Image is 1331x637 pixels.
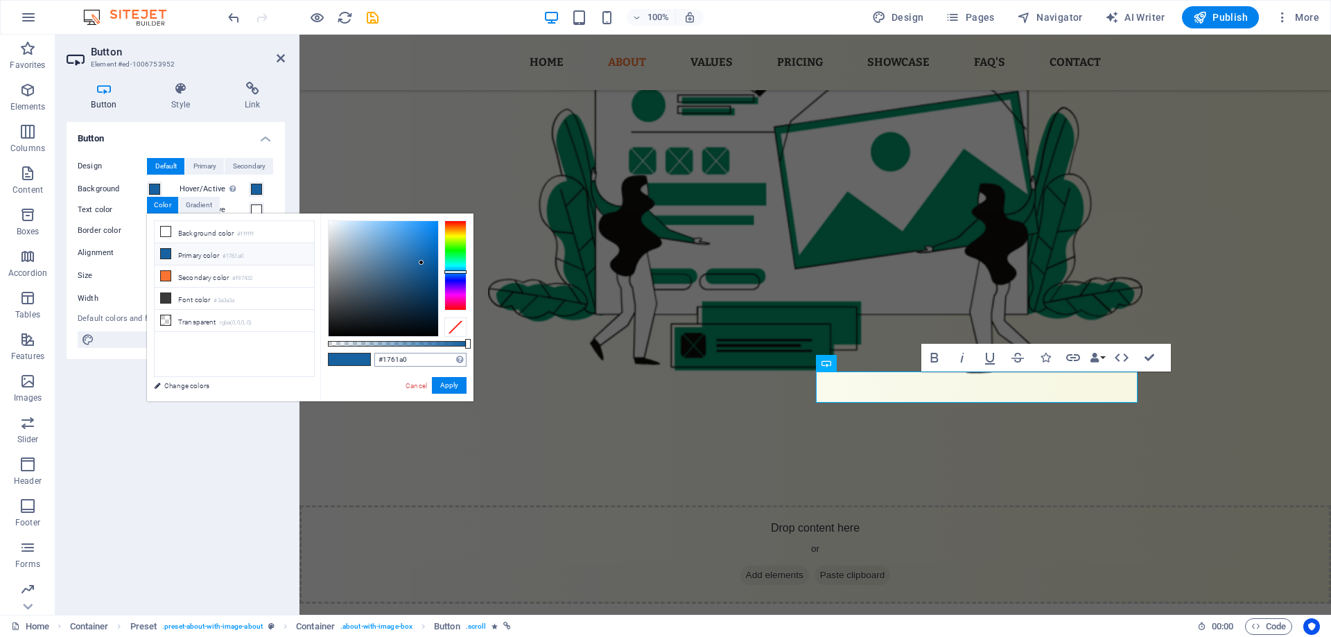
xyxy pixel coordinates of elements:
small: #1761a0 [223,252,243,261]
div: Design (Ctrl+Alt+Y) [867,6,930,28]
img: Editor Logo [80,9,184,26]
p: Features [11,351,44,362]
button: Icons [1032,344,1059,372]
span: : [1221,621,1224,631]
label: Size [78,268,147,284]
span: AI Writer [1105,10,1165,24]
span: Click to select. Double-click to edit [130,618,157,635]
h4: Style [147,82,220,111]
li: Font color [155,288,314,310]
h6: Session time [1197,618,1234,635]
button: Apply [432,377,467,394]
span: Edit design [98,331,270,348]
span: More [1276,10,1319,24]
span: Click to select. Double-click to edit [296,618,335,635]
button: Design [867,6,930,28]
label: Text color [78,202,147,218]
span: Design [872,10,924,24]
label: Design [78,158,147,175]
button: reload [336,9,353,26]
button: Primary [185,158,224,175]
span: #1761a0 [349,354,370,365]
button: Code [1245,618,1292,635]
button: Edit design [78,331,274,348]
span: Pages [946,10,994,24]
p: Header [14,475,42,487]
i: On resize automatically adjust zoom level to fit chosen device. [684,11,696,24]
button: Bold (Ctrl+B) [921,344,948,372]
span: . preset-about-with-image-about [162,618,263,635]
li: Transparent [155,310,314,332]
label: Border color [78,222,147,239]
a: Click to cancel selection. Double-click to open Pages [11,618,49,635]
p: Boxes [17,226,40,237]
button: Italic (Ctrl+I) [949,344,975,372]
h4: Button [67,122,285,147]
h4: Button [67,82,147,111]
h3: Element #ed-1006753952 [91,58,257,71]
i: This element is linked [503,622,511,630]
span: Add elements [441,531,510,550]
p: Slider [17,434,39,445]
span: Click to select. Double-click to edit [70,618,109,635]
span: Paste clipboard [515,531,591,550]
button: Default [147,158,184,175]
h6: 100% [647,9,670,26]
span: 00 00 [1212,618,1233,635]
button: Click here to leave preview mode and continue editing [308,9,325,26]
button: HTML [1108,344,1135,372]
button: Usercentrics [1303,618,1320,635]
button: Navigator [1011,6,1088,28]
button: Underline (Ctrl+U) [977,344,1003,372]
button: Link [1060,344,1086,372]
button: AI Writer [1099,6,1171,28]
p: Footer [15,517,40,528]
button: save [364,9,381,26]
span: Default [155,158,177,175]
span: Primary [193,158,216,175]
nav: breadcrumb [70,618,512,635]
i: Reload page [337,10,353,26]
p: Tables [15,309,40,320]
i: Undo: Change background (active) (Ctrl+Z) [226,10,242,26]
p: Favorites [10,60,45,71]
button: Data Bindings [1088,344,1107,372]
span: Code [1251,618,1286,635]
i: This element is a customizable preset [268,622,275,630]
label: Hover/Active [180,181,249,198]
p: Images [14,392,42,403]
span: . scroll [466,618,487,635]
button: Confirm (Ctrl+⏎) [1136,344,1163,372]
span: Click to select. Double-click to edit [434,618,460,635]
p: Forms [15,559,40,570]
i: Element contains an animation [491,622,498,630]
button: undo [225,9,242,26]
button: Publish [1182,6,1259,28]
h2: Button [91,46,285,58]
small: #f97432 [232,274,252,283]
button: Secondary [225,158,273,175]
div: Gradient [179,197,219,213]
small: rgba(0,0,0,.0) [220,318,252,328]
p: Content [12,184,43,195]
p: Accordion [8,268,47,279]
span: . about-with-image-box [340,618,412,635]
i: Save (Ctrl+S) [365,10,381,26]
div: Default colors and font sizes are defined in Design. [78,313,274,325]
span: Publish [1193,10,1248,24]
button: Strikethrough [1004,344,1031,372]
span: Navigator [1017,10,1083,24]
div: Color [147,197,178,213]
li: Primary color [155,243,314,265]
button: More [1270,6,1325,28]
button: 100% [627,9,676,26]
p: Columns [10,143,45,154]
label: Background [78,181,147,198]
span: Secondary [233,158,266,175]
li: Background color [155,221,314,243]
label: Width [78,295,147,302]
label: Alignment [78,245,147,261]
span: #1761a0 [329,354,349,365]
button: Pages [940,6,1000,28]
h4: Link [220,82,285,111]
